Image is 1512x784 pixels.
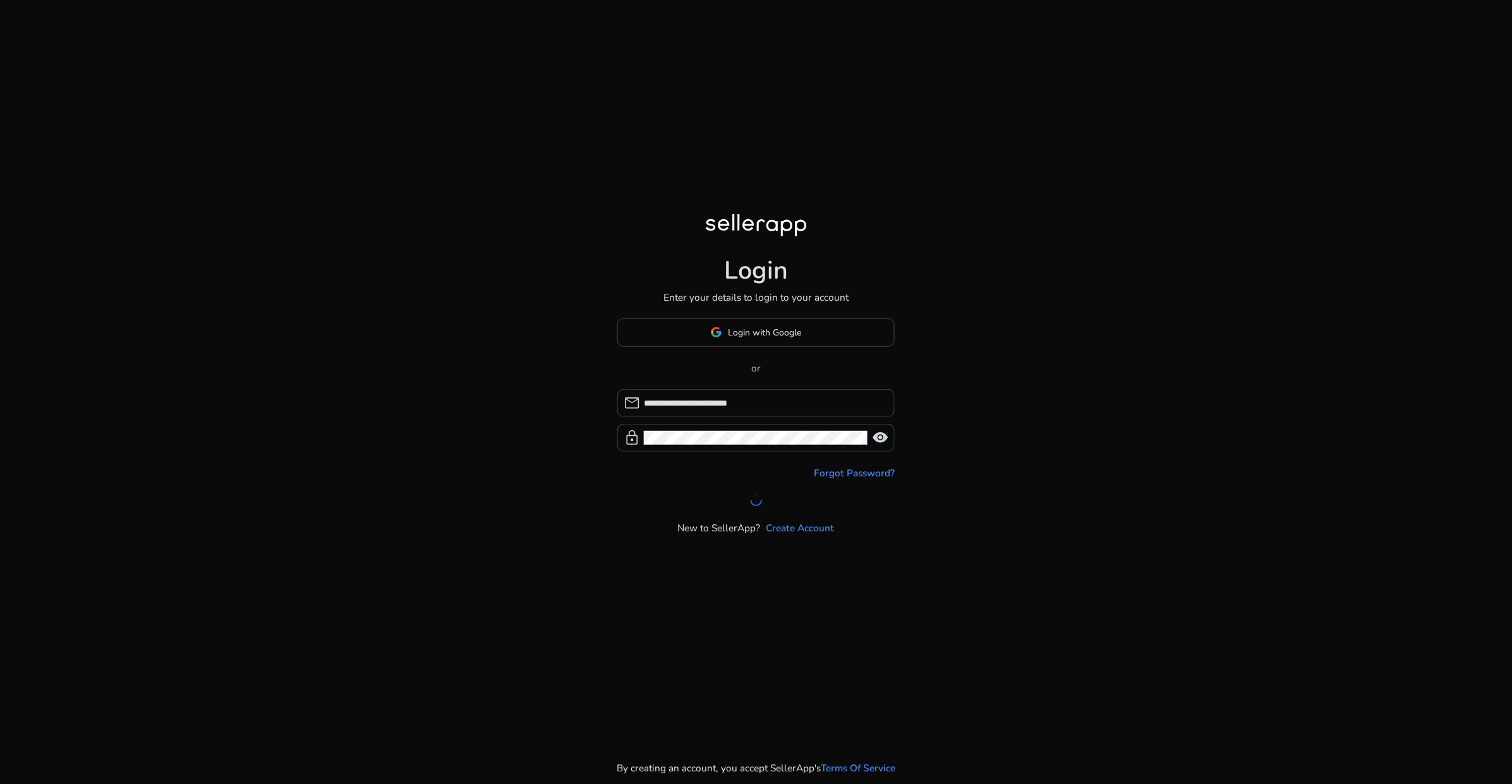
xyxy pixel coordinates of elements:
span: Login with Google [729,326,802,339]
p: New to SellerApp? [678,521,761,535]
button: Login with Google [617,318,895,347]
p: Enter your details to login to your account [663,290,849,305]
span: lock [624,430,640,446]
a: Create Account [766,521,834,535]
span: mail [624,395,640,411]
p: or [617,361,895,375]
span: visibility [872,430,888,446]
a: Terms Of Service [821,761,895,775]
h1: Login [724,256,788,286]
img: google-logo.svg [711,327,722,338]
a: Forgot Password? [814,466,895,480]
